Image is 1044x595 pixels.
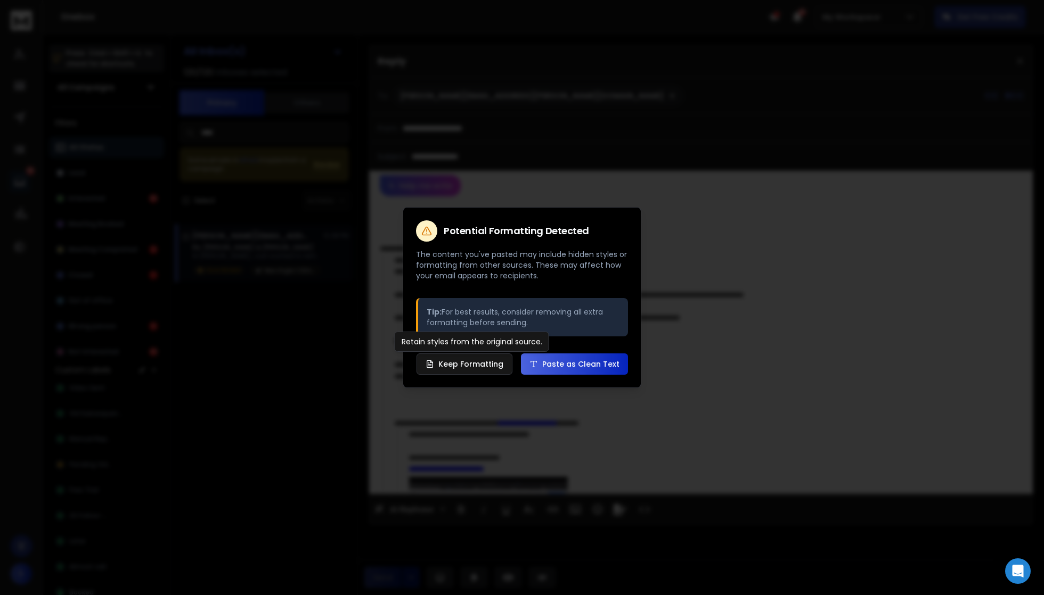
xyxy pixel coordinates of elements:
p: For best results, consider removing all extra formatting before sending. [427,307,619,328]
strong: Tip: [427,307,442,317]
div: Open Intercom Messenger [1005,558,1031,584]
p: The content you've pasted may include hidden styles or formatting from other sources. These may a... [416,249,628,281]
button: Paste as Clean Text [521,353,628,375]
div: Retain styles from the original source. [395,332,549,352]
h2: Potential Formatting Detected [444,226,589,236]
button: Keep Formatting [417,353,512,375]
